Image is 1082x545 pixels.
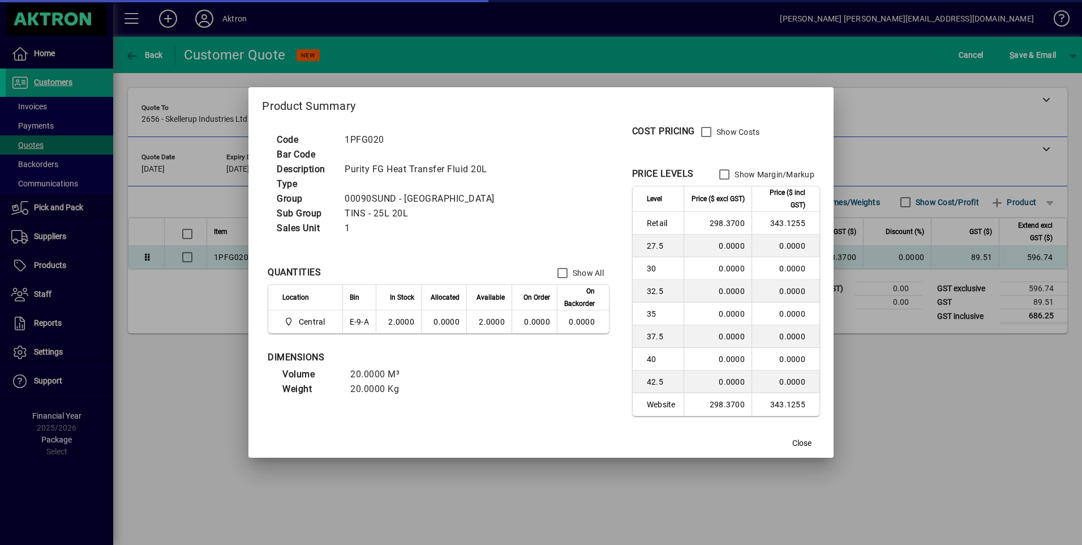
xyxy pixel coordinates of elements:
[684,393,752,416] td: 298.3700
[282,315,329,329] span: Central
[732,169,814,180] label: Show Margin/Markup
[271,162,339,177] td: Description
[647,376,677,388] span: 42.5
[692,193,745,205] span: Price ($ excl GST)
[684,257,752,280] td: 0.0000
[271,147,339,162] td: Bar Code
[684,325,752,348] td: 0.0000
[570,267,604,279] label: Show All
[277,367,345,382] td: Volume
[376,310,421,333] td: 2.0000
[647,354,677,365] span: 40
[342,310,376,333] td: E-9-A
[684,303,752,325] td: 0.0000
[752,393,819,416] td: 343.1255
[647,308,677,320] span: 35
[282,291,309,304] span: Location
[759,186,805,211] span: Price ($ incl GST)
[271,206,339,221] td: Sub Group
[752,280,819,303] td: 0.0000
[752,348,819,371] td: 0.0000
[564,285,595,310] span: On Backorder
[339,221,508,236] td: 1
[431,291,460,304] span: Allocated
[248,87,834,120] h2: Product Summary
[271,177,339,191] td: Type
[268,351,551,364] div: DIMENSIONS
[421,310,466,333] td: 0.0000
[339,162,508,177] td: Purity FG Heat Transfer Fluid 20L
[647,218,677,229] span: Retail
[752,257,819,280] td: 0.0000
[339,206,508,221] td: TINS - 25L 20L
[647,286,677,297] span: 32.5
[752,325,819,348] td: 0.0000
[271,133,339,147] td: Code
[752,212,819,235] td: 343.1255
[268,266,321,279] div: QUANTITIES
[632,167,694,181] div: PRICE LEVELS
[784,433,820,453] button: Close
[792,437,811,449] span: Close
[752,235,819,257] td: 0.0000
[647,331,677,342] span: 37.5
[684,371,752,393] td: 0.0000
[466,310,512,333] td: 2.0000
[647,399,677,410] span: Website
[684,235,752,257] td: 0.0000
[752,303,819,325] td: 0.0000
[684,348,752,371] td: 0.0000
[476,291,505,304] span: Available
[271,191,339,206] td: Group
[345,367,413,382] td: 20.0000 M³
[647,240,677,252] span: 27.5
[271,221,339,236] td: Sales Unit
[714,126,760,138] label: Show Costs
[299,316,325,327] span: Central
[339,133,508,147] td: 1PFG020
[684,212,752,235] td: 298.3700
[350,291,359,304] span: Bin
[523,291,550,304] span: On Order
[557,310,609,333] td: 0.0000
[345,382,413,397] td: 20.0000 Kg
[647,263,677,274] span: 30
[684,280,752,303] td: 0.0000
[277,382,345,397] td: Weight
[390,291,414,304] span: In Stock
[339,191,508,206] td: 00090SUND - [GEOGRAPHIC_DATA]
[632,125,695,138] div: COST PRICING
[752,371,819,393] td: 0.0000
[647,193,662,205] span: Level
[524,317,550,326] span: 0.0000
